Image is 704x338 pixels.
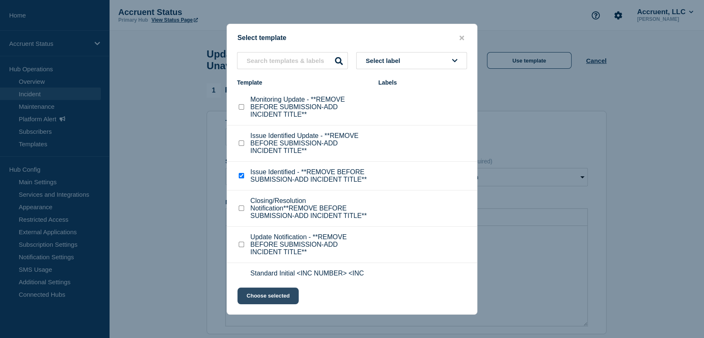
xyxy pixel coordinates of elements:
input: Issue Identified Update - **REMOVE BEFORE SUBMISSION-ADD INCIDENT TITLE** checkbox [239,140,244,146]
button: close button [457,34,467,42]
p: Update Notification - **REMOVE BEFORE SUBMISSION-ADD INCIDENT TITLE** [250,233,370,256]
p: Issue Identified Update - **REMOVE BEFORE SUBMISSION-ADD INCIDENT TITLE** [250,132,370,155]
p: Closing/Resolution Notification**REMOVE BEFORE SUBMISSION-ADD INCIDENT TITLE** [250,197,370,220]
div: Template [237,79,370,86]
input: Closing/Resolution Notification**REMOVE BEFORE SUBMISSION-ADD INCIDENT TITLE** checkbox [239,205,244,211]
input: Search templates & labels [237,52,348,69]
p: Issue Identified - **REMOVE BEFORE SUBMISSION-ADD INCIDENT TITLE** [250,168,370,183]
span: Select label [366,57,404,64]
button: Select label [356,52,467,69]
p: Monitoring Update - **REMOVE BEFORE SUBMISSION-ADD INCIDENT TITLE** [250,96,370,118]
input: Monitoring Update - **REMOVE BEFORE SUBMISSION-ADD INCIDENT TITLE** checkbox [239,104,244,110]
div: Select template [227,34,477,42]
p: Standard Initial <INC NUMBER> <INC SUMMARY> <INC DATE>**REMOVE BEFORE SUBMISSION** [250,270,370,292]
div: Labels [378,79,467,86]
input: Issue Identified - **REMOVE BEFORE SUBMISSION-ADD INCIDENT TITLE** checkbox [239,173,244,178]
button: Choose selected [237,288,299,304]
input: Update Notification - **REMOVE BEFORE SUBMISSION-ADD INCIDENT TITLE** checkbox [239,242,244,247]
